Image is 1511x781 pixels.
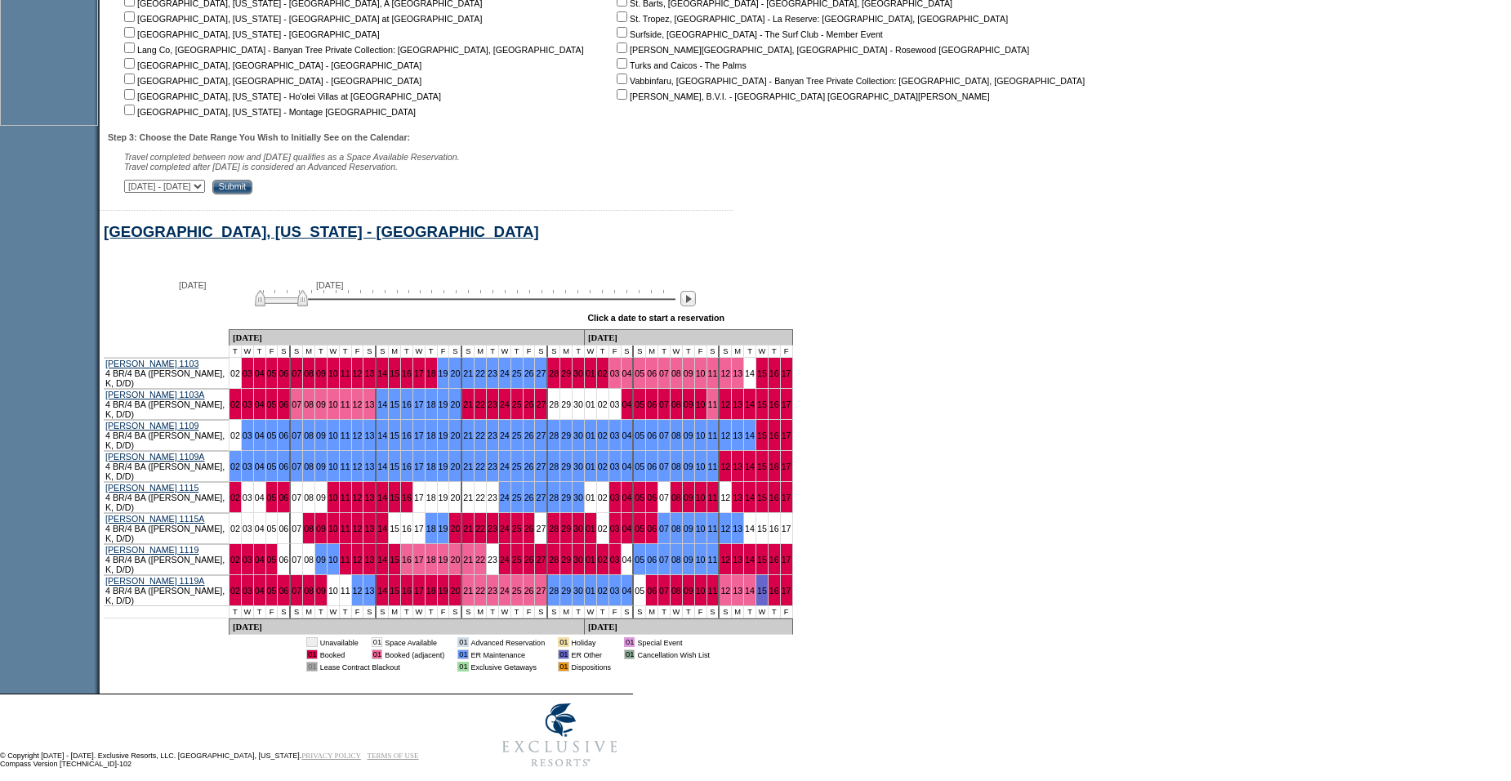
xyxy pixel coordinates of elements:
[659,431,669,440] a: 07
[635,368,644,378] a: 05
[267,399,277,409] a: 05
[377,493,387,502] a: 14
[292,462,301,471] a: 07
[622,462,632,471] a: 04
[377,555,387,565] a: 14
[696,399,706,409] a: 10
[402,368,412,378] a: 16
[267,431,277,440] a: 05
[364,399,374,409] a: 13
[720,462,730,471] a: 12
[414,431,424,440] a: 17
[733,462,742,471] a: 13
[488,431,497,440] a: 23
[105,359,198,368] a: [PERSON_NAME] 1103
[439,524,448,533] a: 19
[402,493,412,502] a: 16
[659,493,669,502] a: 07
[536,368,546,378] a: 27
[524,462,534,471] a: 26
[684,462,693,471] a: 09
[549,462,559,471] a: 28
[598,431,608,440] a: 02
[450,524,460,533] a: 20
[671,399,681,409] a: 08
[684,368,693,378] a: 09
[450,368,460,378] a: 20
[684,524,693,533] a: 09
[782,399,791,409] a: 17
[586,462,595,471] a: 01
[610,431,620,440] a: 03
[316,431,326,440] a: 09
[782,493,791,502] a: 17
[671,524,681,533] a: 08
[377,368,387,378] a: 14
[696,524,706,533] a: 10
[769,368,779,378] a: 16
[769,524,779,533] a: 16
[769,462,779,471] a: 16
[488,462,497,471] a: 23
[402,524,412,533] a: 16
[500,431,510,440] a: 24
[390,368,399,378] a: 15
[377,462,387,471] a: 14
[586,399,595,409] a: 01
[353,524,363,533] a: 12
[267,368,277,378] a: 05
[488,493,497,502] a: 23
[745,399,755,409] a: 14
[573,399,583,409] a: 30
[292,524,301,533] a: 07
[328,493,338,502] a: 10
[708,493,718,502] a: 11
[708,399,718,409] a: 11
[341,493,350,502] a: 11
[475,524,485,533] a: 22
[230,555,240,565] a: 02
[364,431,374,440] a: 13
[696,462,706,471] a: 10
[745,431,755,440] a: 14
[500,368,510,378] a: 24
[610,493,620,502] a: 03
[364,524,374,533] a: 13
[255,399,265,409] a: 04
[230,524,240,533] a: 02
[720,524,730,533] a: 12
[341,368,350,378] a: 11
[549,524,559,533] a: 28
[304,493,314,502] a: 08
[647,462,657,471] a: 06
[512,524,522,533] a: 25
[536,431,546,440] a: 27
[720,493,730,502] a: 12
[659,399,669,409] a: 07
[720,431,730,440] a: 12
[390,462,399,471] a: 15
[292,493,301,502] a: 07
[647,431,657,440] a: 06
[390,399,399,409] a: 15
[377,399,387,409] a: 14
[635,431,644,440] a: 05
[341,462,350,471] a: 11
[279,368,288,378] a: 06
[439,399,448,409] a: 19
[635,399,644,409] a: 05
[414,493,424,502] a: 17
[439,431,448,440] a: 19
[439,462,448,471] a: 19
[364,493,374,502] a: 13
[524,368,534,378] a: 26
[757,431,767,440] a: 15
[733,493,742,502] a: 13
[341,524,350,533] a: 11
[500,524,510,533] a: 24
[230,399,240,409] a: 02
[377,524,387,533] a: 14
[488,368,497,378] a: 23
[610,399,620,409] a: 03
[279,493,288,502] a: 06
